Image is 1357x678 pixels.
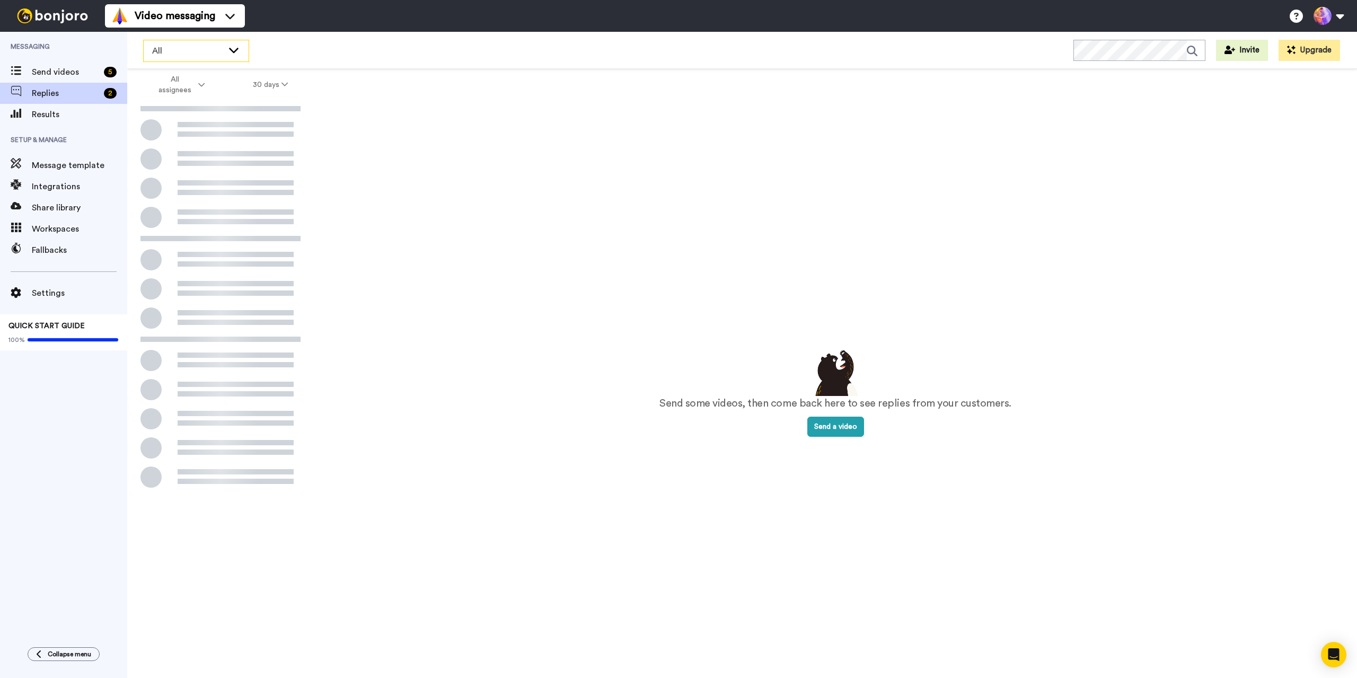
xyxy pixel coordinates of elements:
img: results-emptystates.png [809,347,862,396]
button: Upgrade [1279,40,1340,61]
div: Open Intercom Messenger [1321,642,1346,667]
p: Send some videos, then come back here to see replies from your customers. [659,396,1011,411]
span: Integrations [32,180,127,193]
span: 100% [8,336,25,344]
span: Workspaces [32,223,127,235]
div: 2 [104,88,117,99]
button: All assignees [129,70,229,100]
div: 5 [104,67,117,77]
button: Invite [1216,40,1268,61]
span: Message template [32,159,127,172]
img: bj-logo-header-white.svg [13,8,92,23]
img: vm-color.svg [111,7,128,24]
span: All [152,45,223,57]
button: Collapse menu [28,647,100,661]
span: Send videos [32,66,100,78]
span: Video messaging [135,8,215,23]
button: Send a video [807,417,864,437]
span: Settings [32,287,127,300]
span: Share library [32,201,127,214]
span: Fallbacks [32,244,127,257]
span: Replies [32,87,100,100]
span: Results [32,108,127,121]
span: Collapse menu [48,650,91,658]
span: All assignees [153,74,196,95]
a: Send a video [807,423,864,430]
span: QUICK START GUIDE [8,322,85,330]
button: 30 days [229,75,312,94]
